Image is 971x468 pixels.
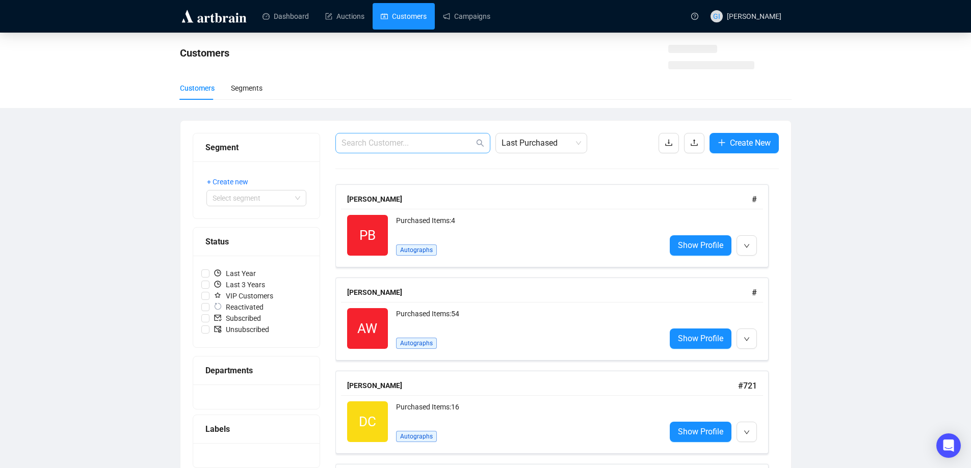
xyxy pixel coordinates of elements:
span: Last Year [209,268,260,279]
div: Purchased Items: 16 [396,401,658,422]
span: Create New [730,136,771,149]
span: DC [359,411,376,432]
a: [PERSON_NAME]#AWPurchased Items:54AutographsShow Profile [335,278,779,361]
div: Departments [205,364,307,377]
a: Show Profile [670,235,731,256]
div: Segment [205,141,307,154]
div: [PERSON_NAME] [347,380,738,391]
div: Purchased Items: 4 [396,215,658,235]
a: Campaigns [443,3,490,30]
span: plus [718,139,726,147]
input: Search Customer... [342,137,474,149]
span: Show Profile [678,332,723,345]
span: upload [690,139,698,147]
div: Customers [180,82,215,94]
a: Show Profile [670,328,731,349]
span: search [476,139,484,147]
span: # 721 [738,381,757,391]
span: download [665,139,673,147]
span: Show Profile [678,239,723,252]
span: down [744,429,750,435]
div: Status [205,235,307,248]
a: [PERSON_NAME]#PBPurchased Items:4AutographsShow Profile [335,184,779,267]
span: GI [713,11,720,22]
span: Last Purchased [502,133,581,153]
span: + Create new [207,176,248,187]
img: logo [180,8,248,24]
span: Autographs [396,431,437,442]
a: Dashboard [263,3,309,30]
span: down [744,336,750,342]
span: AW [357,318,377,339]
span: Autographs [396,244,437,256]
span: Show Profile [678,425,723,438]
div: Open Intercom Messenger [936,433,961,458]
span: Customers [180,47,229,59]
span: Unsubscribed [209,324,273,335]
button: Create New [710,133,779,153]
a: Show Profile [670,422,731,442]
a: [PERSON_NAME]#721DCPurchased Items:16AutographsShow Profile [335,371,779,454]
div: [PERSON_NAME] [347,194,752,205]
div: Purchased Items: 54 [396,308,658,328]
span: Subscribed [209,313,265,324]
span: # [752,195,757,204]
span: PB [359,225,376,246]
div: Labels [205,423,307,435]
button: + Create new [206,174,256,190]
a: Auctions [325,3,364,30]
span: # [752,288,757,297]
span: question-circle [691,13,698,20]
span: Last 3 Years [209,279,269,290]
span: VIP Customers [209,290,277,301]
span: Autographs [396,338,437,349]
div: [PERSON_NAME] [347,287,752,298]
a: Customers [381,3,427,30]
span: down [744,243,750,249]
span: [PERSON_NAME] [727,12,781,20]
span: Reactivated [209,301,268,313]
div: Segments [231,82,263,94]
